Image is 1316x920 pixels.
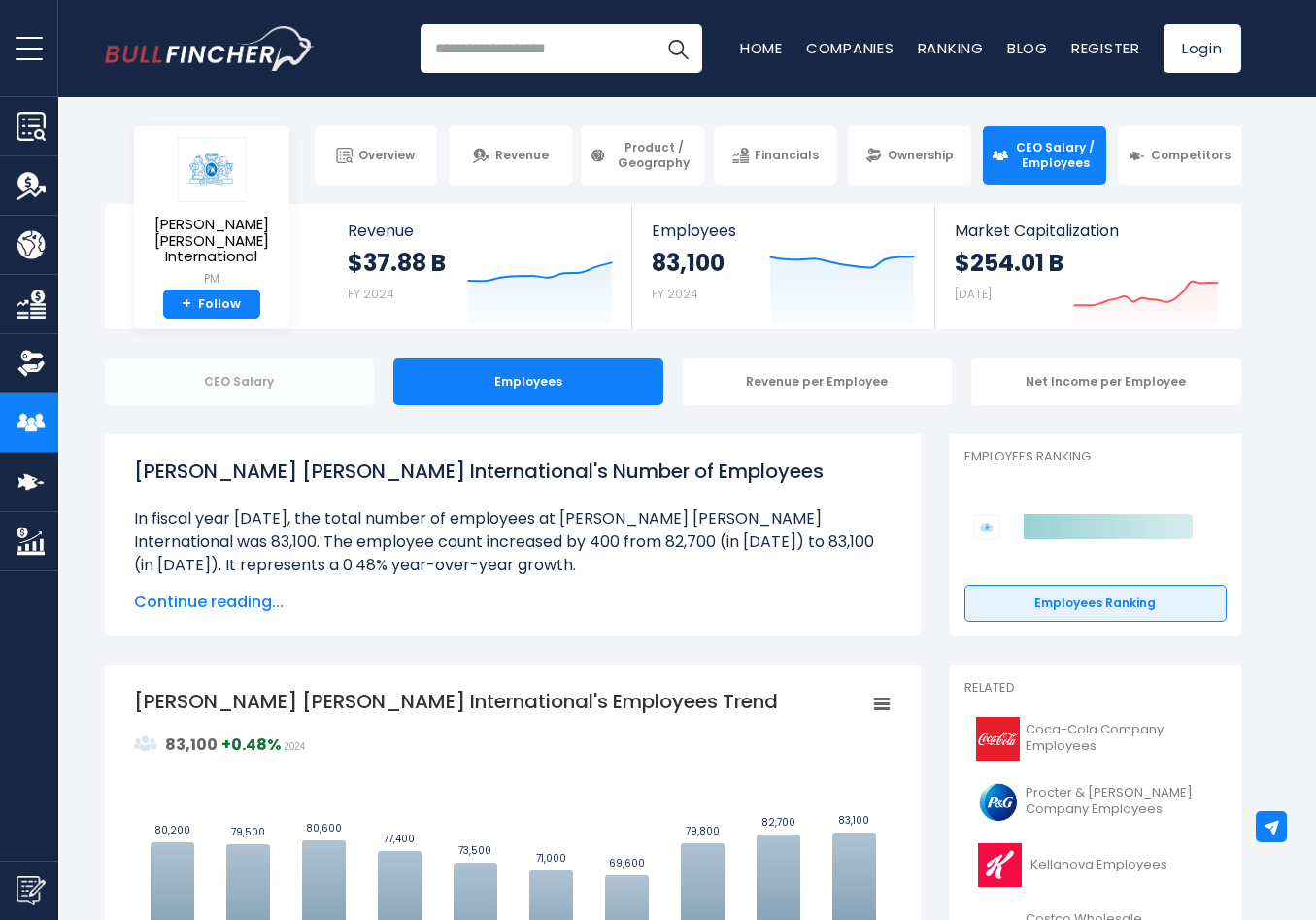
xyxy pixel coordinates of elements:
[134,457,892,486] h1: [PERSON_NAME] [PERSON_NAME] International's Number of Employees
[918,38,984,58] a: Ranking
[384,832,415,846] text: 77,400
[983,126,1106,185] a: CEO Salary / Employees
[955,286,992,302] small: [DATE]
[150,270,274,288] small: PM
[685,824,719,838] text: 79,800
[449,126,572,185] a: Revenue
[458,843,491,858] text: 73,500
[964,838,1227,892] a: Kellanova Employees
[535,851,565,866] text: 71,000
[848,126,971,185] a: Ownership
[134,591,892,614] span: Continue reading...
[955,248,1063,278] strong: $254.01 B
[760,815,794,830] text: 82,700
[976,780,1020,824] img: PG logo
[888,148,954,163] span: Ownership
[1164,24,1241,73] a: Login
[393,358,663,405] div: Employees
[632,204,934,329] a: Employees 83,100 FY 2024
[755,148,819,163] span: Financials
[964,775,1227,829] a: Procter & [PERSON_NAME] Company Employees
[652,221,915,240] span: Employees
[328,204,632,329] a: Revenue $37.88 B FY 2024
[654,24,702,73] button: Search
[348,248,446,278] strong: $37.88 B
[182,295,191,313] strong: +
[221,733,281,756] strong: +
[976,843,1025,887] img: K logo
[652,286,698,302] small: FY 2024
[612,140,695,170] span: Product / Geography
[1030,857,1167,873] span: Kellanova Employees
[971,358,1241,405] div: Net Income per Employee
[284,741,305,752] span: 2024
[974,515,999,540] img: Philip Morris International competitors logo
[315,126,438,185] a: Overview
[134,733,157,756] img: graph_employee_icon.svg
[149,136,275,290] a: [PERSON_NAME] [PERSON_NAME] International PM
[348,221,613,240] span: Revenue
[348,286,394,302] small: FY 2024
[714,126,837,185] a: Financials
[1071,38,1140,58] a: Register
[1026,785,1215,818] span: Procter & [PERSON_NAME] Company Employees
[230,825,264,839] text: 79,500
[1151,148,1231,163] span: Competitors
[153,823,189,837] text: 80,200
[150,217,274,265] span: [PERSON_NAME] [PERSON_NAME] International
[806,38,894,58] a: Companies
[964,680,1227,697] p: Related
[683,358,953,405] div: Revenue per Employee
[105,26,314,71] a: Go to homepage
[17,349,46,378] img: Ownership
[231,733,281,756] strong: 0.48%
[740,38,783,58] a: Home
[581,126,704,185] a: Product / Geography
[134,507,892,577] li: In fiscal year [DATE], the total number of employees at [PERSON_NAME] [PERSON_NAME] International...
[1007,38,1048,58] a: Blog
[608,856,644,870] text: 69,600
[1014,140,1097,170] span: CEO Salary / Employees
[1118,126,1241,185] a: Competitors
[134,688,778,715] tspan: [PERSON_NAME] [PERSON_NAME] International's Employees Trend
[976,717,1020,761] img: KO logo
[964,712,1227,766] a: Coca-Cola Company Employees
[305,821,341,835] text: 80,600
[935,204,1238,329] a: Market Capitalization $254.01 B [DATE]
[105,26,315,71] img: Bullfincher logo
[652,248,725,278] strong: 83,100
[955,221,1219,240] span: Market Capitalization
[1026,722,1215,755] span: Coca-Cola Company Employees
[495,148,549,163] span: Revenue
[964,585,1227,622] a: Employees Ranking
[163,290,260,320] a: +Follow
[105,358,375,405] div: CEO Salary
[964,449,1227,465] p: Employees Ranking
[165,733,218,756] strong: 83,100
[838,813,869,828] text: 83,100
[358,148,415,163] span: Overview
